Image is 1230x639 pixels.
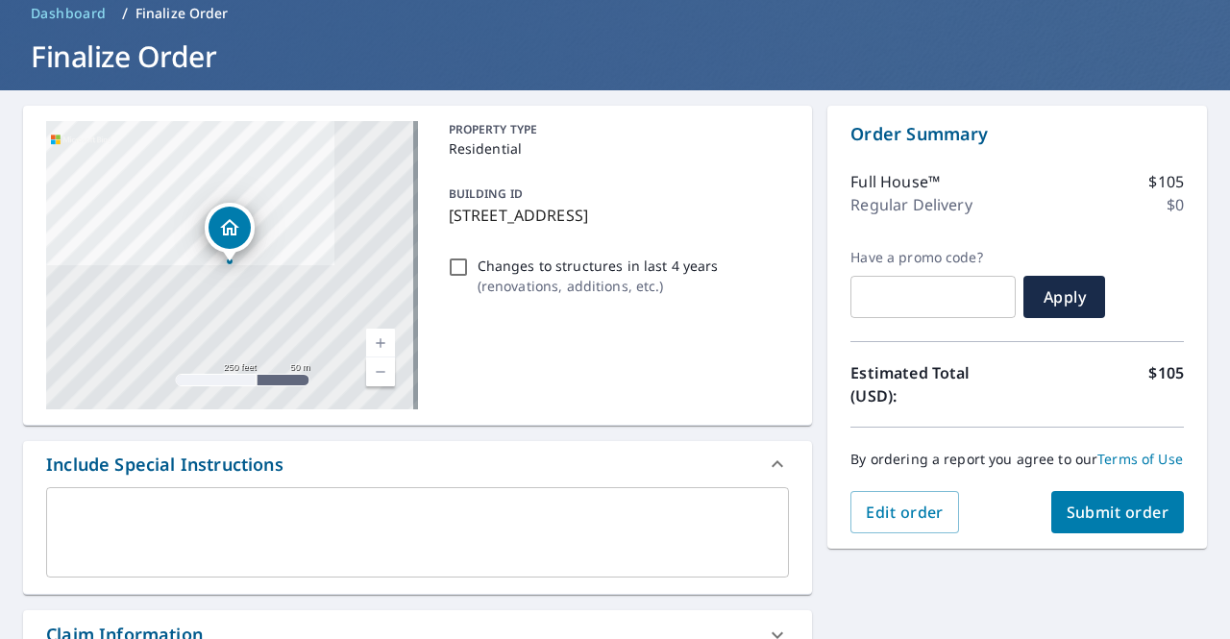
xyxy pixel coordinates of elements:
[1067,502,1169,523] span: Submit order
[866,502,944,523] span: Edit order
[449,138,782,159] p: Residential
[449,204,782,227] p: [STREET_ADDRESS]
[205,203,255,262] div: Dropped pin, building 1, Residential property, 3697 Dillons Run Rd Capon Bridge, WV 26711
[1167,193,1184,216] p: $0
[850,451,1184,468] p: By ordering a report you agree to our
[23,37,1207,76] h1: Finalize Order
[850,361,1017,407] p: Estimated Total (USD):
[850,193,972,216] p: Regular Delivery
[449,185,523,202] p: BUILDING ID
[1097,450,1183,468] a: Terms of Use
[122,2,128,25] li: /
[850,121,1184,147] p: Order Summary
[850,249,1016,266] label: Have a promo code?
[135,4,229,23] p: Finalize Order
[23,441,812,487] div: Include Special Instructions
[366,329,395,357] a: Current Level 17, Zoom In
[1039,286,1090,307] span: Apply
[850,170,940,193] p: Full House™
[46,452,283,478] div: Include Special Instructions
[1148,361,1184,407] p: $105
[478,276,719,296] p: ( renovations, additions, etc. )
[31,4,107,23] span: Dashboard
[449,121,782,138] p: PROPERTY TYPE
[1148,170,1184,193] p: $105
[1023,276,1105,318] button: Apply
[1051,491,1185,533] button: Submit order
[366,357,395,386] a: Current Level 17, Zoom Out
[478,256,719,276] p: Changes to structures in last 4 years
[850,491,959,533] button: Edit order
